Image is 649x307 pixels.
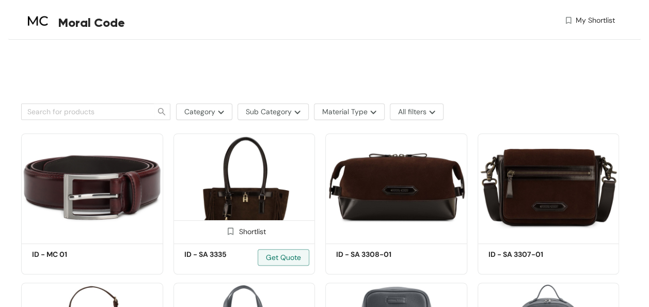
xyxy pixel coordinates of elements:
[184,249,272,260] h5: ID - SA 3335
[336,249,424,260] h5: ID - SA 3308-01
[238,103,309,120] button: Sub Categorymore-options
[426,110,435,114] img: more-options
[176,103,232,120] button: Categorymore-options
[21,133,163,240] img: 571aeae5-d9a2-481a-8a2e-ce717a586797
[226,226,235,236] img: Shortlist
[266,252,301,263] span: Get Quote
[292,110,300,114] img: more-options
[215,110,224,114] img: more-options
[223,226,266,236] div: Shortlist
[173,133,315,240] img: b2753786-2d1a-4402-88cc-fcd2f2497ef9
[314,103,385,120] button: Material Typemore-options
[258,249,309,266] button: Get Quote
[246,106,292,117] span: Sub Category
[322,106,368,117] span: Material Type
[488,249,576,260] h5: ID - SA 3307-01
[576,15,615,26] span: My Shortlist
[58,13,125,32] span: Moral Code
[32,249,120,260] h5: ID - MC 01
[478,133,620,240] img: 2d869123-2919-41f5-91ae-6cad70ad4040
[368,110,376,114] img: more-options
[184,106,215,117] span: Category
[27,106,140,117] input: Search for products
[390,103,444,120] button: All filtersmore-options
[154,108,170,116] span: search
[21,4,55,38] img: Buyer Portal
[398,106,426,117] span: All filters
[325,133,467,240] img: 0d3574e6-5721-4814-be81-5215c3684f84
[564,15,573,26] img: wishlist
[154,103,170,120] button: search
